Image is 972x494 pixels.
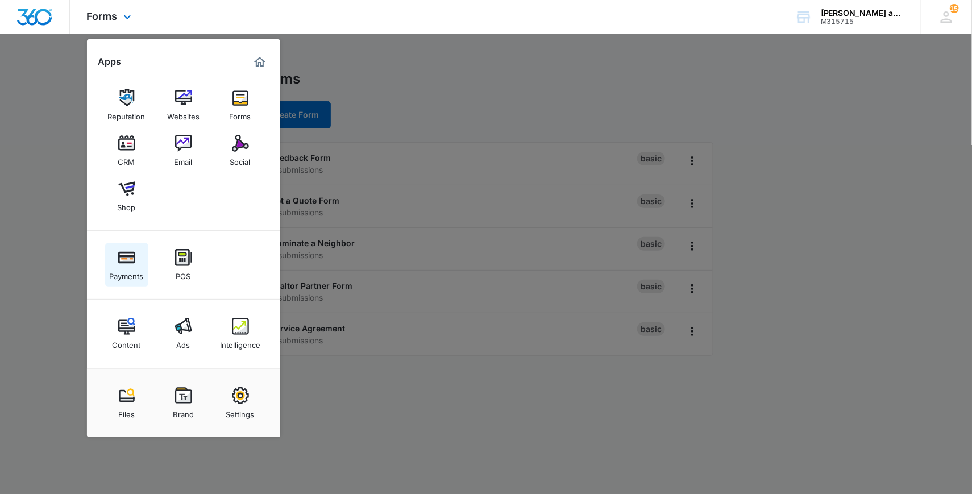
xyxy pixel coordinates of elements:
[821,18,904,26] div: account id
[219,84,262,127] a: Forms
[230,152,251,167] div: Social
[118,197,136,212] div: Shop
[162,312,205,355] a: Ads
[175,152,193,167] div: Email
[105,175,148,218] a: Shop
[105,381,148,425] a: Files
[251,53,269,71] a: Marketing 360® Dashboard
[950,4,959,13] span: 154
[220,335,260,350] div: Intelligence
[219,381,262,425] a: Settings
[162,381,205,425] a: Brand
[219,129,262,172] a: Social
[167,106,200,121] div: Websites
[105,129,148,172] a: CRM
[230,106,251,121] div: Forms
[87,10,118,22] span: Forms
[226,404,255,419] div: Settings
[105,312,148,355] a: Content
[219,312,262,355] a: Intelligence
[162,243,205,287] a: POS
[176,266,191,281] div: POS
[177,335,190,350] div: Ads
[118,152,135,167] div: CRM
[821,9,904,18] div: account name
[105,243,148,287] a: Payments
[173,404,194,419] div: Brand
[105,84,148,127] a: Reputation
[118,404,135,419] div: Files
[110,266,144,281] div: Payments
[162,84,205,127] a: Websites
[108,106,146,121] div: Reputation
[113,335,141,350] div: Content
[98,56,122,67] h2: Apps
[950,4,959,13] div: notifications count
[162,129,205,172] a: Email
